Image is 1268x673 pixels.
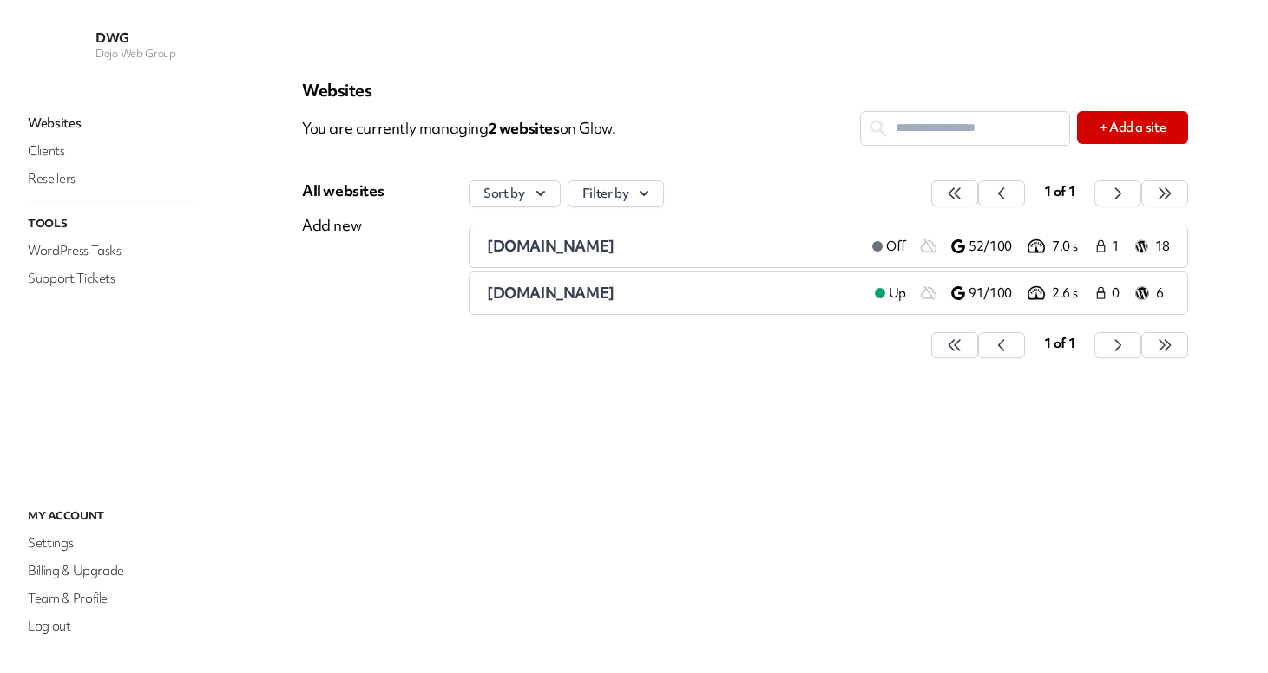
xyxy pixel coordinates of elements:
[95,29,176,47] p: DWG
[1077,111,1188,144] button: + Add a site
[1135,236,1170,257] a: 18
[24,111,198,135] a: Websites
[889,284,906,303] span: Up
[24,139,198,163] a: Clients
[487,236,614,256] span: [DOMAIN_NAME]
[1094,236,1128,257] a: 1
[1044,183,1076,200] span: 1 of 1
[24,238,198,263] a: WordPress Tasks
[469,180,561,207] button: Sort by
[24,559,198,583] a: Billing & Upgrade
[553,118,560,138] span: s
[886,238,906,256] span: Off
[1052,238,1094,256] p: 7.0 s
[487,236,858,257] a: [DOMAIN_NAME]
[24,531,198,555] a: Settings
[24,505,198,527] p: My Account
[302,80,1188,101] p: Websites
[969,284,1024,303] p: 91/100
[1094,283,1128,304] a: 0
[1112,284,1125,303] span: 0
[302,215,384,236] div: Add new
[1135,283,1170,304] a: 6
[487,283,614,303] span: [DOMAIN_NAME]
[24,586,198,611] a: Team & Profile
[24,212,198,235] p: Tools
[489,118,560,138] span: 2 website
[1155,238,1170,256] p: 18
[969,238,1024,256] p: 52/100
[858,236,920,257] a: Off
[1112,238,1125,256] span: 1
[861,283,920,304] a: Up
[302,180,384,201] div: All websites
[24,266,198,291] a: Support Tickets
[24,614,198,638] a: Log out
[951,236,1094,257] a: 52/100 7.0 s
[95,47,176,61] p: Dojo Web Group
[568,180,665,207] button: Filter by
[1052,284,1094,303] p: 2.6 s
[1044,335,1076,352] span: 1 of 1
[487,283,861,304] a: [DOMAIN_NAME]
[951,283,1094,304] a: 91/100 2.6 s
[302,111,860,146] p: You are currently managing on Glow.
[24,167,198,191] a: Resellers
[1156,284,1170,303] p: 6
